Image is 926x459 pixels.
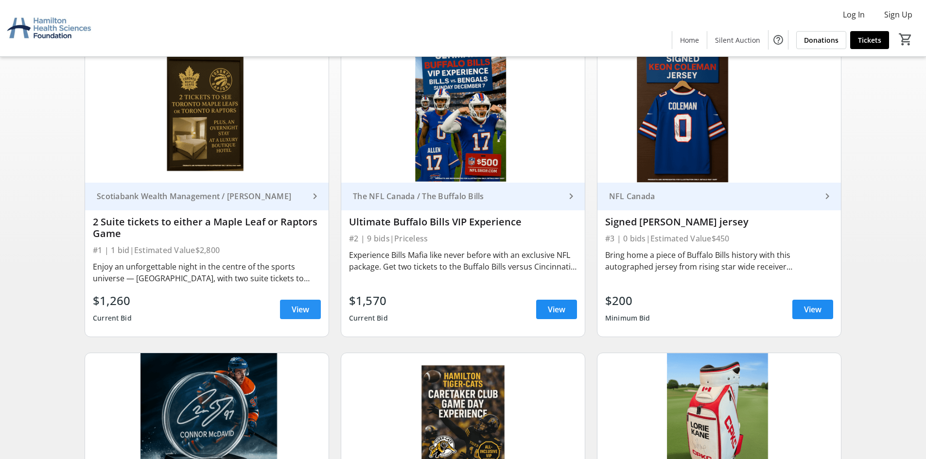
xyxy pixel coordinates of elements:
span: Tickets [858,35,881,45]
div: #2 | 9 bids | Priceless [349,232,577,245]
div: Minimum Bid [605,309,650,327]
div: Current Bid [349,309,388,327]
div: $1,570 [349,292,388,309]
span: Silent Auction [715,35,760,45]
a: Home [672,31,707,49]
a: Scotiabank Wealth Management / [PERSON_NAME] [85,183,329,210]
mat-icon: keyboard_arrow_right [821,190,833,202]
div: Enjoy an unforgettable night in the centre of the sports universe — [GEOGRAPHIC_DATA], with two s... [93,261,321,284]
div: Signed [PERSON_NAME] jersey [605,216,833,228]
div: #1 | 1 bid | Estimated Value $2,800 [93,243,321,257]
mat-icon: keyboard_arrow_right [309,190,321,202]
mat-icon: keyboard_arrow_right [565,190,577,202]
a: Tickets [850,31,889,49]
span: Log In [843,9,865,20]
img: Signed Keon Coleman jersey [597,46,841,183]
div: #3 | 0 bids | Estimated Value $450 [605,232,833,245]
a: The NFL Canada / The Buffalo Bills [341,183,585,210]
button: Log In [835,7,873,22]
div: Current Bid [93,309,132,327]
div: Ultimate Buffalo Bills VIP Experience [349,216,577,228]
span: View [292,304,309,315]
span: View [548,304,565,315]
img: Hamilton Health Sciences Foundation's Logo [6,4,92,52]
button: Cart [897,31,914,48]
div: Experience Bills Mafia like never before with an exclusive NFL package. Get two tickets to the Bu... [349,249,577,272]
button: Sign Up [876,7,920,22]
div: 2 Suite tickets to either a Maple Leaf or Raptors Game [93,216,321,239]
a: NFL Canada [597,183,841,210]
span: Donations [804,35,839,45]
img: 2 Suite tickets to either a Maple Leaf or Raptors Game [85,46,329,183]
div: $1,260 [93,292,132,309]
span: View [804,304,821,315]
a: Donations [796,31,846,49]
a: View [792,300,833,319]
div: $200 [605,292,650,309]
a: View [536,300,577,319]
div: Bring home a piece of Buffalo Bills history with this autographed jersey from rising star wide re... [605,249,833,272]
a: Silent Auction [707,31,768,49]
div: Scotiabank Wealth Management / [PERSON_NAME] [93,191,309,201]
div: The NFL Canada / The Buffalo Bills [349,191,565,201]
button: Help [769,30,788,50]
a: View [280,300,321,319]
span: Sign Up [884,9,912,20]
img: Ultimate Buffalo Bills VIP Experience [341,46,585,183]
span: Home [680,35,699,45]
div: NFL Canada [605,191,821,201]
